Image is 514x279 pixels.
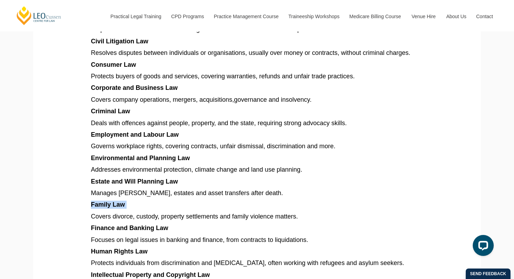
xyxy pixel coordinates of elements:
[91,189,283,196] span: Manages [PERSON_NAME], estates and asset transfers after death.
[91,96,232,103] span: Covers company operations, mergers, acquisitions
[91,84,178,91] span: Corporate and Business Law
[91,61,136,68] span: Consumer Law
[209,1,283,31] a: Practice Management Course
[283,1,344,31] a: Traineeship Workshops
[91,248,148,255] span: Human Rights Law
[471,1,498,31] a: Contact
[91,224,168,231] span: Finance and Banking Law
[91,108,130,115] span: Criminal Law
[441,1,471,31] a: About Us
[16,6,62,26] a: [PERSON_NAME] Centre for Law
[91,143,335,150] span: Governs workplace rights, covering contracts, unfair dismissal, discrimination and more.
[91,49,410,56] span: Resolves disputes between individuals or organisations, usually over money or contracts, without ...
[234,96,312,103] span: governance and insolvency.
[91,271,210,278] span: Intellectual Property and Copyright Law
[91,38,148,45] span: Civil Litigation Law
[91,166,302,173] span: Addresses environmental protection, climate change and land use planning.
[232,96,234,103] span: ,
[91,178,178,185] span: Estate and Will Planning Law
[166,1,208,31] a: CPD Programs
[91,155,190,162] span: Environmental and Planning Law
[91,131,179,138] span: Employment and Labour Law
[91,236,308,243] span: Focuses on legal issues in banking and finance, from contracts to liquidations.
[344,1,406,31] a: Medicare Billing Course
[91,73,355,80] span: Protects buyers of goods and services, covering warranties, refunds and unfair trade practices.
[406,1,441,31] a: Venue Hire
[467,232,497,262] iframe: LiveChat chat widget
[91,201,125,208] span: Family Law
[91,213,298,220] span: Covers divorce, custody, property settlements and family violence matters.
[91,259,404,266] span: Protects individuals from discrimination and [MEDICAL_DATA], often working with refugees and asyl...
[105,1,166,31] a: Practical Legal Training
[91,120,347,127] span: Deals with offences against people, property, and the state, requiring strong advocacy skills.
